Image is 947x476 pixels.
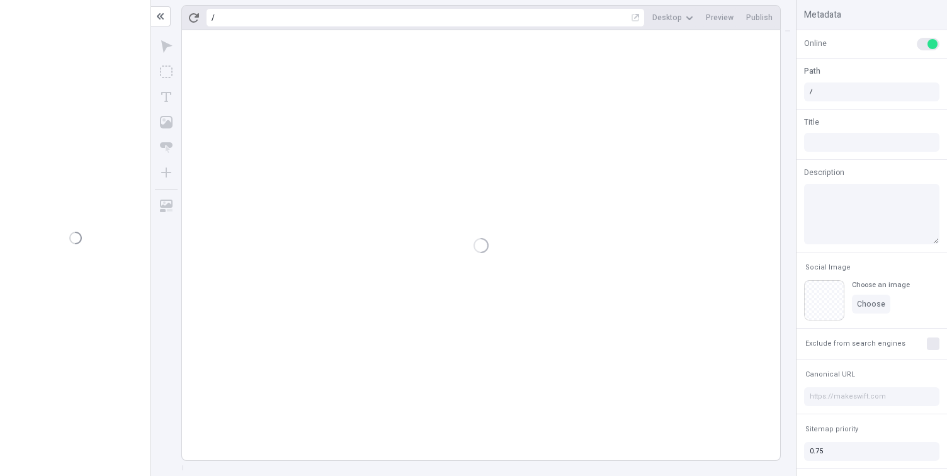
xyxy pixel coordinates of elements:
[852,295,890,314] button: Choose
[706,13,734,23] span: Preview
[803,367,858,382] button: Canonical URL
[741,8,778,27] button: Publish
[804,65,820,77] span: Path
[857,299,885,309] span: Choose
[746,13,773,23] span: Publish
[803,260,853,275] button: Social Image
[805,370,855,379] span: Canonical URL
[212,13,215,23] div: /
[803,336,908,351] button: Exclude from search engines
[805,339,905,348] span: Exclude from search engines
[155,86,178,108] button: Text
[805,424,858,434] span: Sitemap priority
[804,38,827,49] span: Online
[804,387,939,406] input: https://makeswift.com
[155,111,178,133] button: Image
[804,116,819,128] span: Title
[805,263,851,272] span: Social Image
[155,60,178,83] button: Box
[804,167,844,178] span: Description
[803,422,861,437] button: Sitemap priority
[652,13,682,23] span: Desktop
[852,280,910,290] div: Choose an image
[647,8,698,27] button: Desktop
[155,136,178,159] button: Button
[701,8,739,27] button: Preview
